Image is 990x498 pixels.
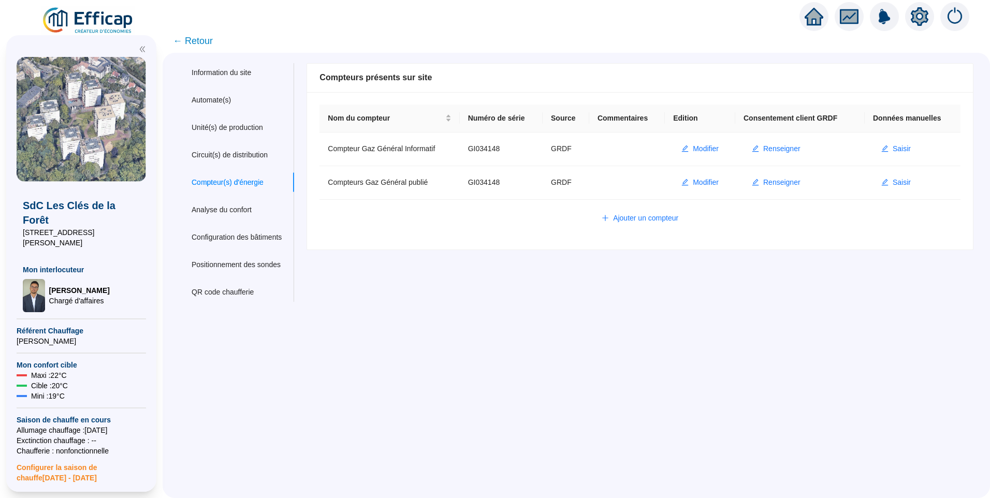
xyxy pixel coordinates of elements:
span: edit [752,179,759,186]
span: Mini : 19 °C [31,391,65,401]
span: home [805,7,823,26]
span: fund [840,7,858,26]
span: Renseigner [763,143,800,154]
span: Saison de chauffe en cours [17,415,146,425]
button: Modifier [673,141,727,157]
td: GI034148 [460,166,543,200]
div: QR code chaufferie [192,287,254,298]
img: alerts [940,2,969,31]
img: alerts [870,2,899,31]
span: Chargé d'affaires [49,296,110,306]
span: setting [910,7,929,26]
img: Chargé d'affaires [23,279,45,312]
div: Analyse du confort [192,204,252,215]
div: Unité(s) de production [192,122,263,133]
th: Numéro de série [460,105,543,133]
span: edit [881,179,889,186]
th: Source [543,105,589,133]
div: Automate(s) [192,95,231,106]
td: Compteurs Gaz Général publié [319,166,459,200]
button: Saisir [873,141,919,157]
span: Cible : 20 °C [31,380,68,391]
div: Information du site [192,67,251,78]
span: edit [881,145,889,152]
span: Chaufferie : non fonctionnelle [17,446,146,456]
th: Nom du compteur [319,105,459,133]
div: Configuration des bâtiments [192,232,282,243]
span: Configurer la saison de chauffe [DATE] - [DATE] [17,456,146,483]
span: Mon confort cible [17,360,146,370]
span: Modifier [693,177,719,188]
span: Ajouter un compteur [613,213,678,224]
span: [PERSON_NAME] [49,285,110,296]
span: edit [681,145,689,152]
button: Modifier [673,174,727,191]
span: Saisir [893,177,911,188]
span: Mon interlocuteur [23,265,140,275]
span: [STREET_ADDRESS][PERSON_NAME] [23,227,140,248]
img: efficap energie logo [41,6,135,35]
button: Renseigner [744,174,809,191]
button: Ajouter un compteur [593,210,687,227]
div: Positionnement des sondes [192,259,281,270]
span: Nom du compteur [328,113,443,124]
button: Renseigner [744,141,809,157]
td: Compteur Gaz Général Informatif [319,133,459,166]
span: [PERSON_NAME] [17,336,146,346]
div: Compteurs présents sur site [319,71,960,84]
td: GI034148 [460,133,543,166]
span: Référent Chauffage [17,326,146,336]
span: Renseigner [763,177,800,188]
span: plus [602,214,609,222]
td: GRDF [543,166,589,200]
span: Allumage chauffage : [DATE] [17,425,146,435]
th: Données manuelles [865,105,960,133]
span: SdC Les Clés de la Forêt [23,198,140,227]
span: ← Retour [173,34,213,48]
th: Commentaires [589,105,665,133]
span: Maxi : 22 °C [31,370,67,380]
span: edit [752,145,759,152]
span: edit [681,179,689,186]
span: Exctinction chauffage : -- [17,435,146,446]
span: Saisir [893,143,911,154]
button: Saisir [873,174,919,191]
th: Consentement client GRDF [735,105,865,133]
span: Modifier [693,143,719,154]
div: Circuit(s) de distribution [192,150,268,160]
td: GRDF [543,133,589,166]
th: Edition [665,105,735,133]
div: Compteur(s) d'énergie [192,177,264,188]
span: double-left [139,46,146,53]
